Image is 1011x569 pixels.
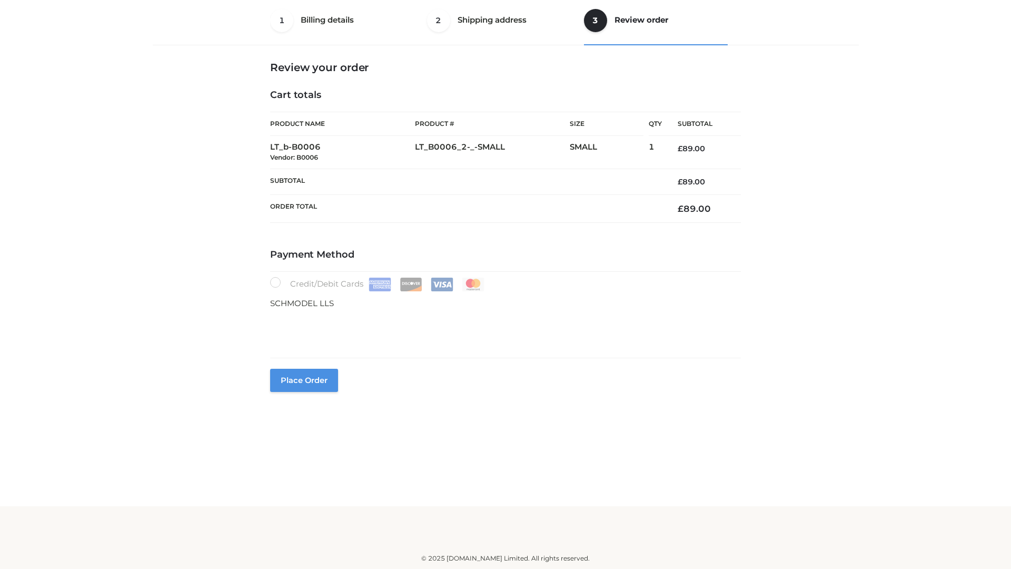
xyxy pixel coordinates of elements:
[156,553,855,564] div: © 2025 [DOMAIN_NAME] Limited. All rights reserved.
[369,278,391,291] img: Amex
[270,112,415,136] th: Product Name
[270,369,338,392] button: Place order
[270,153,318,161] small: Vendor: B0006
[678,144,682,153] span: £
[270,136,415,169] td: LT_b-B0006
[415,136,570,169] td: LT_B0006_2-_-SMALL
[270,249,741,261] h4: Payment Method
[431,278,453,291] img: Visa
[678,177,705,187] bdi: 89.00
[678,144,705,153] bdi: 89.00
[270,297,741,310] p: SCHMODEL LLS
[270,277,485,291] label: Credit/Debit Cards
[400,278,422,291] img: Discover
[270,169,662,194] th: Subtotal
[270,90,741,101] h4: Cart totals
[649,136,662,169] td: 1
[270,195,662,223] th: Order Total
[270,61,741,74] h3: Review your order
[662,112,741,136] th: Subtotal
[678,177,682,187] span: £
[678,203,683,214] span: £
[570,112,643,136] th: Size
[570,136,649,169] td: SMALL
[268,308,739,346] iframe: Secure payment input frame
[678,203,711,214] bdi: 89.00
[415,112,570,136] th: Product #
[462,278,484,291] img: Mastercard
[649,112,662,136] th: Qty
